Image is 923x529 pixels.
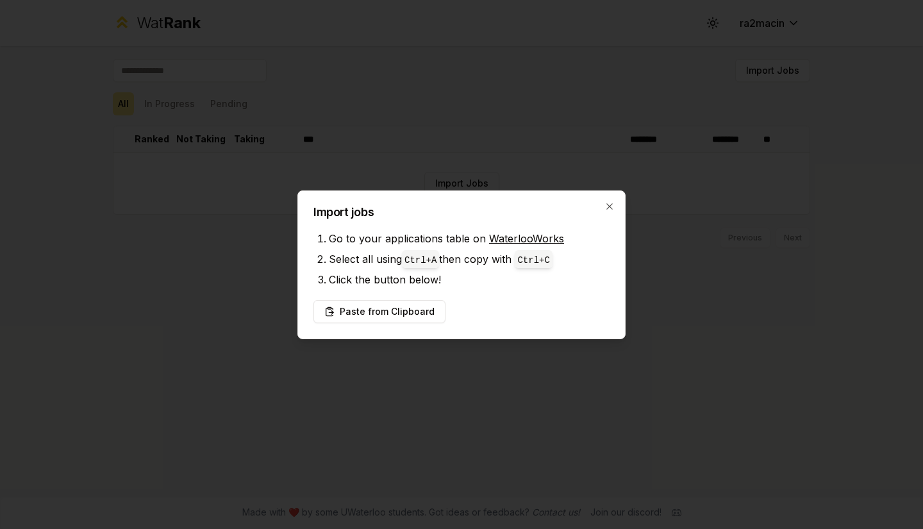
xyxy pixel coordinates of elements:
[329,269,610,290] li: Click the button below!
[489,232,564,245] a: WaterlooWorks
[517,255,549,265] code: Ctrl+ C
[313,300,445,323] button: Paste from Clipboard
[329,249,610,269] li: Select all using then copy with
[329,228,610,249] li: Go to your applications table on
[404,255,437,265] code: Ctrl+ A
[313,206,610,218] h2: Import jobs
